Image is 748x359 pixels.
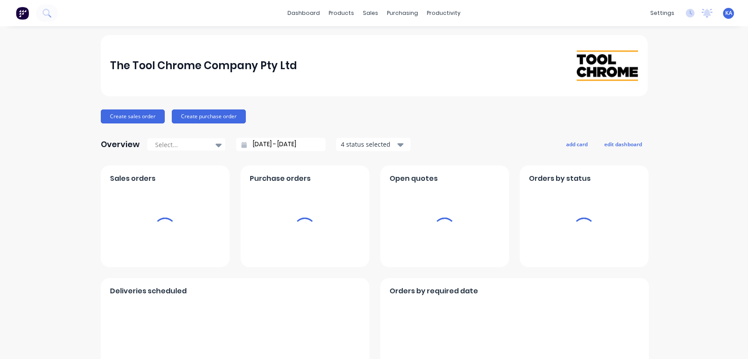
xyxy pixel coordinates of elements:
[599,138,648,150] button: edit dashboard
[324,7,358,20] div: products
[390,173,438,184] span: Open quotes
[250,173,311,184] span: Purchase orders
[101,136,140,153] div: Overview
[646,7,679,20] div: settings
[283,7,324,20] a: dashboard
[529,173,591,184] span: Orders by status
[101,109,165,123] button: Create sales order
[383,7,422,20] div: purchasing
[110,57,297,74] div: The Tool Chrome Company Pty Ltd
[577,50,638,81] img: The Tool Chrome Company Pty Ltd
[110,286,187,296] span: Deliveries scheduled
[336,138,411,151] button: 4 status selected
[422,7,465,20] div: productivity
[110,173,156,184] span: Sales orders
[172,109,246,123] button: Create purchase order
[390,286,478,296] span: Orders by required date
[358,7,383,20] div: sales
[16,7,29,20] img: Factory
[560,138,593,150] button: add card
[341,140,396,149] div: 4 status selected
[725,9,732,17] span: KA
